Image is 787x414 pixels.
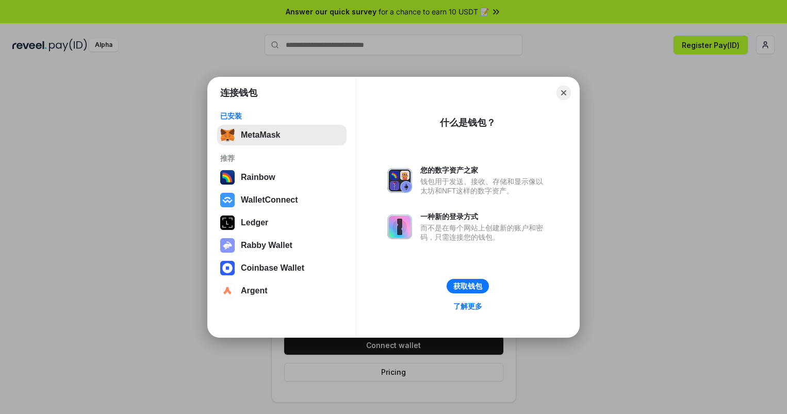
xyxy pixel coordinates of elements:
button: Ledger [217,212,347,233]
img: svg+xml,%3Csvg%20xmlns%3D%22http%3A%2F%2Fwww.w3.org%2F2000%2Fsvg%22%20fill%3D%22none%22%20viewBox... [220,238,235,253]
div: 推荐 [220,154,343,163]
div: Argent [241,286,268,295]
div: 已安装 [220,111,343,121]
img: svg+xml,%3Csvg%20width%3D%2228%22%20height%3D%2228%22%20viewBox%3D%220%200%2028%2028%22%20fill%3D... [220,193,235,207]
button: 获取钱包 [447,279,489,293]
div: Ledger [241,218,268,227]
img: svg+xml,%3Csvg%20width%3D%2228%22%20height%3D%2228%22%20viewBox%3D%220%200%2028%2028%22%20fill%3D... [220,261,235,275]
h1: 连接钱包 [220,87,257,99]
div: Coinbase Wallet [241,263,304,273]
div: MetaMask [241,130,280,140]
div: 了解更多 [453,302,482,311]
button: Argent [217,280,347,301]
div: Rabby Wallet [241,241,292,250]
img: svg+xml,%3Csvg%20fill%3D%22none%22%20height%3D%2233%22%20viewBox%3D%220%200%2035%2033%22%20width%... [220,128,235,142]
button: MetaMask [217,125,347,145]
img: svg+xml,%3Csvg%20width%3D%22120%22%20height%3D%22120%22%20viewBox%3D%220%200%20120%20120%22%20fil... [220,170,235,185]
button: Close [556,86,571,100]
a: 了解更多 [447,300,488,313]
img: svg+xml,%3Csvg%20xmlns%3D%22http%3A%2F%2Fwww.w3.org%2F2000%2Fsvg%22%20fill%3D%22none%22%20viewBox... [387,214,412,239]
div: 钱包用于发送、接收、存储和显示像以太坊和NFT这样的数字资产。 [420,177,548,195]
div: 获取钱包 [453,281,482,291]
div: 一种新的登录方式 [420,212,548,221]
img: svg+xml,%3Csvg%20xmlns%3D%22http%3A%2F%2Fwww.w3.org%2F2000%2Fsvg%22%20width%3D%2228%22%20height%3... [220,216,235,230]
button: Rainbow [217,167,347,188]
div: 而不是在每个网站上创建新的账户和密码，只需连接您的钱包。 [420,223,548,242]
img: svg+xml,%3Csvg%20width%3D%2228%22%20height%3D%2228%22%20viewBox%3D%220%200%2028%2028%22%20fill%3D... [220,284,235,298]
div: 什么是钱包？ [440,117,496,129]
button: Rabby Wallet [217,235,347,256]
button: Coinbase Wallet [217,258,347,278]
button: WalletConnect [217,190,347,210]
div: Rainbow [241,173,275,182]
div: WalletConnect [241,195,298,205]
img: svg+xml,%3Csvg%20xmlns%3D%22http%3A%2F%2Fwww.w3.org%2F2000%2Fsvg%22%20fill%3D%22none%22%20viewBox... [387,168,412,193]
div: 您的数字资产之家 [420,165,548,175]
